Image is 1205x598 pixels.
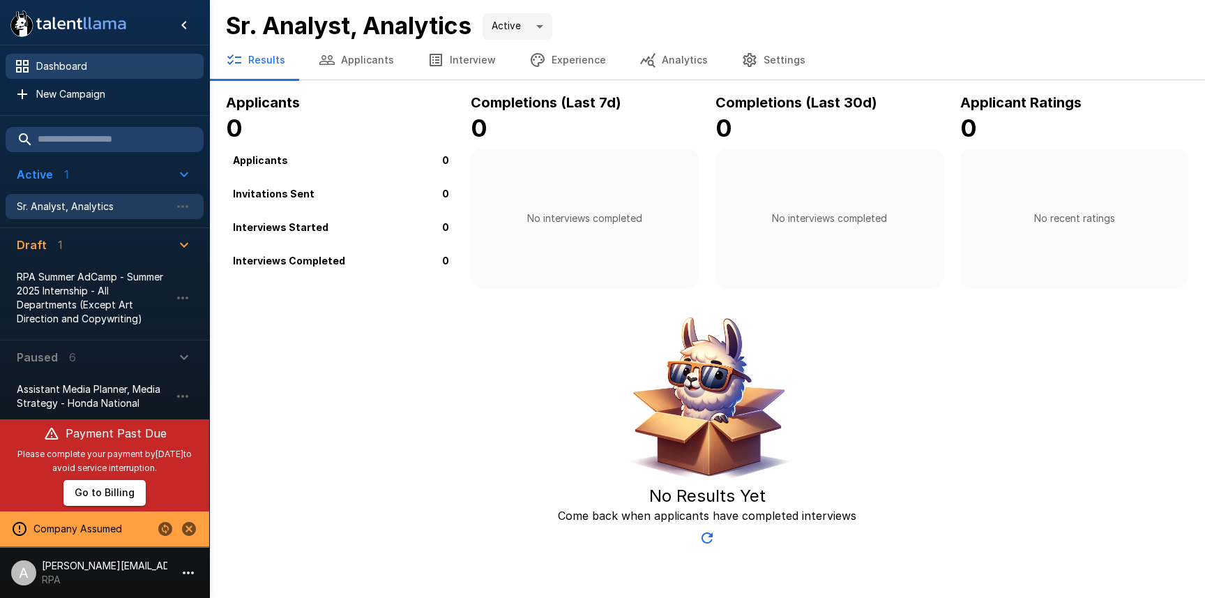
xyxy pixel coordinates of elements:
b: 0 [715,114,732,142]
b: 0 [960,114,977,142]
b: 0 [226,114,243,142]
button: Settings [725,40,822,80]
p: 0 [442,219,449,234]
button: Results [209,40,302,80]
button: Analytics [623,40,725,80]
h5: No Results Yet [649,485,766,507]
b: Sr. Analyst, Analytics [226,11,471,40]
p: No interviews completed [527,211,642,225]
button: Experience [513,40,623,80]
p: 0 [442,152,449,167]
button: Interview [411,40,513,80]
p: Come back when applicants have completed interviews [558,507,856,524]
b: Applicants [226,94,300,111]
img: Animated document [620,311,794,485]
p: 0 [442,186,449,200]
b: Completions (Last 7d) [471,94,621,111]
p: No recent ratings [1034,211,1115,225]
b: Completions (Last 30d) [715,94,877,111]
div: Active [483,13,552,40]
p: No interviews completed [772,211,887,225]
b: Applicant Ratings [960,94,1082,111]
button: Updated Today - 7:57 AM [693,524,721,552]
b: 0 [471,114,487,142]
p: 0 [442,253,449,267]
button: Applicants [302,40,411,80]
